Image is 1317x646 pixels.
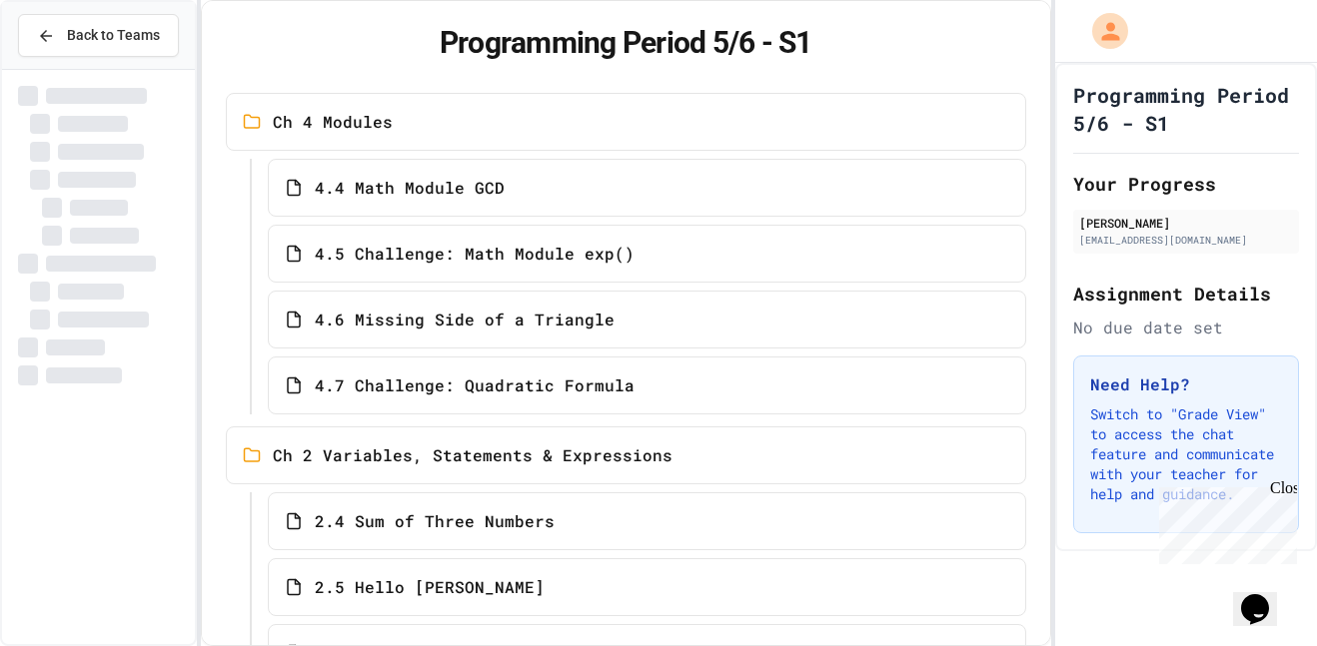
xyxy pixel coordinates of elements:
[273,443,672,467] span: Ch 2 Variables, Statements & Expressions
[268,225,1027,283] a: 4.5 Challenge: Math Module exp()
[268,291,1027,348] a: 4.6 Missing Side of a Triangle
[1071,8,1133,54] div: My Account
[268,159,1027,217] a: 4.4 Math Module GCD
[268,492,1027,550] a: 2.4 Sum of Three Numbers
[268,558,1027,616] a: 2.5 Hello [PERSON_NAME]
[67,25,160,46] span: Back to Teams
[1079,233,1293,248] div: [EMAIL_ADDRESS][DOMAIN_NAME]
[315,509,555,533] span: 2.4 Sum of Three Numbers
[315,176,505,200] span: 4.4 Math Module GCD
[273,110,393,134] span: Ch 4 Modules
[315,575,545,599] span: 2.5 Hello [PERSON_NAME]
[1090,404,1282,504] p: Switch to "Grade View" to access the chat feature and communicate with your teacher for help and ...
[315,242,635,266] span: 4.5 Challenge: Math Module exp()
[268,356,1027,414] a: 4.7 Challenge: Quadratic Formula
[1090,372,1282,396] h3: Need Help?
[315,308,615,331] span: 4.6 Missing Side of a Triangle
[1073,81,1299,137] h1: Programming Period 5/6 - S1
[1073,280,1299,308] h2: Assignment Details
[1079,214,1293,232] div: [PERSON_NAME]
[18,14,179,57] button: Back to Teams
[1233,566,1297,626] iframe: chat widget
[8,8,138,127] div: Chat with us now!Close
[1151,479,1297,564] iframe: chat widget
[315,373,635,397] span: 4.7 Challenge: Quadratic Formula
[226,25,1027,61] h1: Programming Period 5/6 - S1
[1073,316,1299,339] div: No due date set
[1073,170,1299,198] h2: Your Progress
